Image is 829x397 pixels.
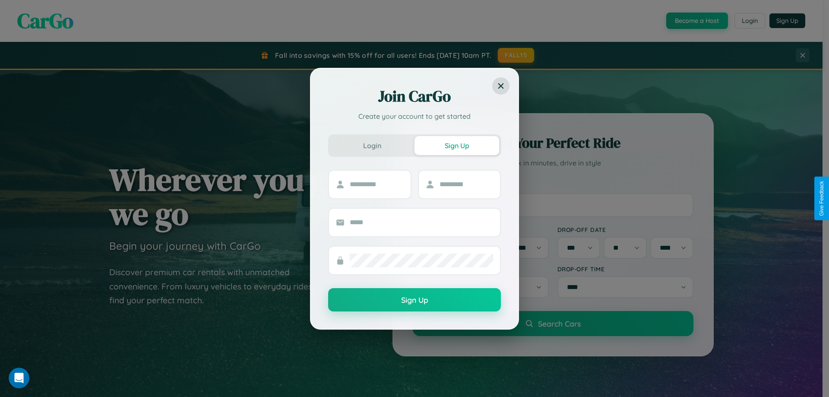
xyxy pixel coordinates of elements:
button: Login [330,136,414,155]
div: Give Feedback [819,181,825,216]
button: Sign Up [328,288,501,311]
iframe: Intercom live chat [9,368,29,388]
button: Sign Up [414,136,499,155]
h2: Join CarGo [328,86,501,107]
p: Create your account to get started [328,111,501,121]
